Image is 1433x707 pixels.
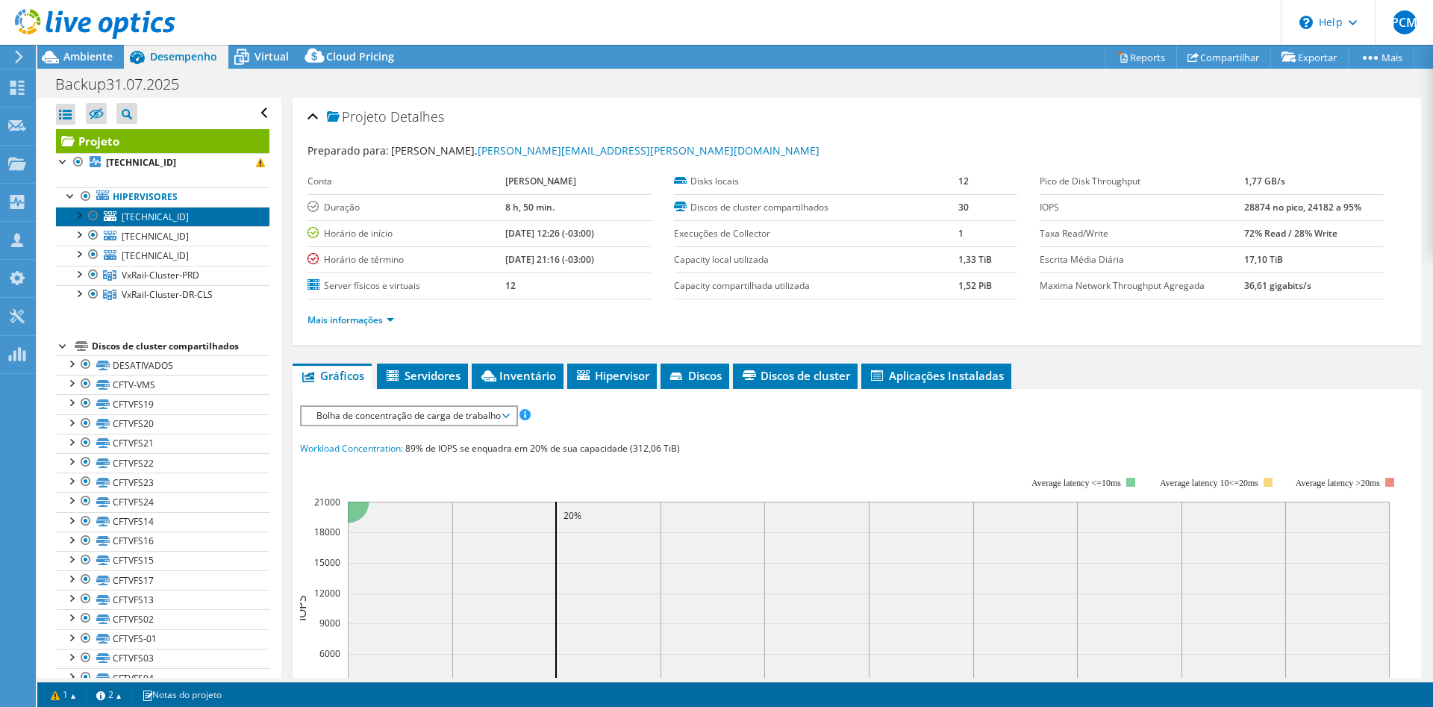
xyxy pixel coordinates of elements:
a: CFTVFS03 [56,649,269,668]
a: Exportar [1270,46,1349,69]
b: 36,61 gigabits/s [1244,279,1311,292]
a: Mais [1348,46,1414,69]
label: Maxima Network Throughput Agregada [1040,278,1244,293]
a: CFTVFS19 [56,394,269,414]
b: 12 [505,279,516,292]
b: [TECHNICAL_ID] [106,156,176,169]
span: Cloud Pricing [326,49,394,63]
label: Execuções de Collector [674,226,958,241]
b: 28874 no pico, 24182 a 95% [1244,201,1361,214]
text: 21000 [314,496,340,508]
a: CFTVFS24 [56,492,269,511]
span: Hipervisor [575,368,649,383]
b: 1,77 GB/s [1244,175,1285,187]
a: CFTVFS21 [56,434,269,453]
a: CFTVFS14 [56,512,269,532]
span: Workload Concentration: [300,442,403,455]
a: [TECHNICAL_ID] [56,153,269,172]
b: [DATE] 12:26 (-03:00) [505,227,594,240]
b: [PERSON_NAME] [505,175,576,187]
svg: \n [1299,16,1313,29]
span: [PERSON_NAME], [391,143,819,158]
b: 1 [958,227,964,240]
label: Discos de cluster compartilhados [674,200,958,215]
label: Horário de término [307,252,505,267]
a: [TECHNICAL_ID] [56,246,269,265]
text: 9000 [319,617,340,629]
a: CFTVFS04 [56,668,269,688]
a: Projeto [56,129,269,153]
span: [TECHNICAL_ID] [122,211,189,223]
label: Capacity local utilizada [674,252,958,267]
b: 30 [958,201,969,214]
span: VxRail-Cluster-PRD [122,269,199,281]
b: 17,10 TiB [1244,253,1283,266]
text: 18000 [314,526,340,538]
tspan: Average latency <=10ms [1031,478,1121,488]
span: Projeto [327,110,387,125]
span: Bolha de concentração de carga de trabalho [309,407,508,425]
a: CFTVFS-01 [56,629,269,649]
label: Horário de início [307,226,505,241]
label: Server físicos e virtuais [307,278,505,293]
a: CFTVFS22 [56,453,269,473]
b: 12 [958,175,969,187]
span: Discos [668,368,722,383]
a: CFTVFS23 [56,473,269,492]
label: Pico de Disk Throughput [1040,174,1244,189]
span: Detalhes [390,108,444,125]
text: 6000 [319,647,340,660]
span: Ambiente [63,49,113,63]
span: Desempenho [150,49,217,63]
a: [PERSON_NAME][EMAIL_ADDRESS][PERSON_NAME][DOMAIN_NAME] [478,143,819,158]
span: [TECHNICAL_ID] [122,249,189,262]
span: Gráficos [300,368,364,383]
span: Discos de cluster [740,368,850,383]
text: 20% [563,509,581,522]
a: [TECHNICAL_ID] [56,226,269,246]
text: 12000 [314,587,340,599]
a: 2 [86,685,132,704]
text: 15000 [314,556,340,569]
a: CFTVFS20 [56,414,269,434]
a: CFTVFS17 [56,570,269,590]
b: [DATE] 21:16 (-03:00) [505,253,594,266]
span: PCM [1393,10,1417,34]
b: 72% Read / 28% Write [1244,227,1337,240]
label: Capacity compartilhada utilizada [674,278,958,293]
a: VxRail-Cluster-DR-CLS [56,285,269,305]
h1: Backup31.07.2025 [49,76,202,93]
text: IOPS [293,595,310,621]
a: Notas do projeto [131,685,232,704]
label: Duração [307,200,505,215]
a: Reports [1105,46,1177,69]
text: Average latency >20ms [1296,478,1380,488]
div: Discos de cluster compartilhados [92,337,269,355]
b: 1,52 PiB [958,279,992,292]
label: Preparado para: [307,143,389,158]
span: 89% de IOPS se enquadra em 20% de sua capacidade (312,06 TiB) [405,442,680,455]
a: Compartilhar [1176,46,1271,69]
span: Virtual [255,49,289,63]
span: VxRail-Cluster-DR-CLS [122,288,213,301]
a: VxRail-Cluster-PRD [56,266,269,285]
a: DESATIVADOS [56,355,269,375]
a: CFTV-VMS [56,375,269,394]
label: Conta [307,174,505,189]
label: IOPS [1040,200,1244,215]
a: Hipervisores [56,187,269,207]
b: 8 h, 50 min. [505,201,555,214]
a: Mais informações [307,314,394,326]
a: CFTVFS15 [56,551,269,570]
a: CFTVFS16 [56,532,269,551]
b: 1,33 TiB [958,253,992,266]
a: CFTVFS02 [56,609,269,629]
text: 3000 [319,677,340,690]
label: Taxa Read/Write [1040,226,1244,241]
a: [TECHNICAL_ID] [56,207,269,226]
span: Servidores [384,368,461,383]
a: 1 [40,685,87,704]
label: Escrita Média Diária [1040,252,1244,267]
tspan: Average latency 10<=20ms [1160,478,1258,488]
label: Disks locais [674,174,958,189]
